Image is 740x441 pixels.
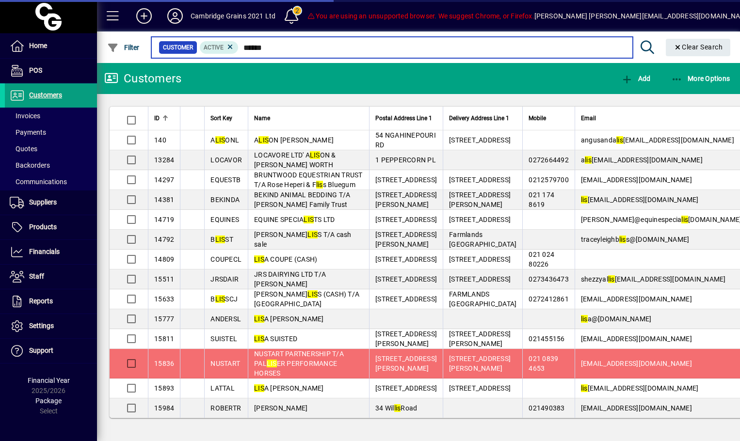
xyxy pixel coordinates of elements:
span: Invoices [10,112,40,120]
a: Suppliers [5,190,97,215]
span: 34 Wil Road [375,404,417,412]
button: Filter [105,39,142,56]
span: [STREET_ADDRESS] [375,216,437,223]
span: [STREET_ADDRESS][PERSON_NAME] [375,330,437,347]
span: 15511 [154,275,174,283]
span: Suppliers [29,198,57,206]
span: [EMAIL_ADDRESS][DOMAIN_NAME] [581,196,699,204]
button: Clear [666,39,731,56]
button: Add [619,70,653,87]
span: ID [154,113,160,124]
em: LIS [254,384,264,392]
span: [STREET_ADDRESS] [375,384,437,392]
span: 0212579700 [529,176,569,184]
div: ID [154,113,174,124]
span: [EMAIL_ADDRESS][DOMAIN_NAME] [581,404,692,412]
span: 1 PEPPERCORN PL [375,156,436,164]
span: 14809 [154,255,174,263]
a: Home [5,34,97,58]
span: Quotes [10,145,37,153]
span: B ST [210,236,233,243]
span: [STREET_ADDRESS][PERSON_NAME] [375,355,437,372]
span: [STREET_ADDRESS][PERSON_NAME] [449,330,511,347]
span: [PERSON_NAME] S (CASH) T/A [GEOGRAPHIC_DATA] [254,290,359,308]
span: NUSTART [210,360,240,367]
span: 13284 [154,156,174,164]
span: 140 [154,136,166,144]
a: Settings [5,314,97,338]
span: 14381 [154,196,174,204]
span: A ONL [210,136,239,144]
span: [STREET_ADDRESS][PERSON_NAME] [449,191,511,208]
em: lis [316,181,323,189]
em: lis [616,136,623,144]
a: Financials [5,240,97,264]
span: 14297 [154,176,174,184]
span: [STREET_ADDRESS] [449,275,511,283]
em: LIS [304,216,314,223]
span: [STREET_ADDRESS] [375,275,437,283]
span: 15811 [154,335,174,343]
span: More Options [671,75,730,82]
em: LIS [258,136,269,144]
span: [STREET_ADDRESS] [449,384,511,392]
em: lis [581,384,588,392]
span: You are using an unsupported browser. We suggest Chrome, or Firefox. [307,12,534,20]
em: LIS [254,315,264,323]
span: A SUISTED [254,335,297,343]
span: [PERSON_NAME] [254,404,307,412]
a: Products [5,215,97,239]
span: Mobile [529,113,546,124]
span: [STREET_ADDRESS][PERSON_NAME] [375,231,437,248]
span: FARMLANDS [GEOGRAPHIC_DATA] [449,290,516,308]
span: [PERSON_NAME] S T/A cash sale [254,231,352,248]
em: LIS [254,335,264,343]
span: EQUINE SPECIA TS LTD [254,216,335,223]
a: Reports [5,289,97,314]
em: LIS [307,290,318,298]
span: 15836 [154,360,174,367]
span: Package [35,397,62,405]
em: LIS [310,151,320,159]
span: Financial Year [28,377,70,384]
span: Settings [29,322,54,330]
mat-chip: Activation Status: Active [200,41,239,54]
span: 021 0839 4653 [529,355,558,372]
span: angusanda [EMAIL_ADDRESS][DOMAIN_NAME] [581,136,734,144]
span: [EMAIL_ADDRESS][DOMAIN_NAME] [581,360,692,367]
span: COUPECL [210,255,241,263]
span: 15893 [154,384,174,392]
em: LIS [267,360,277,367]
span: Farmlands [GEOGRAPHIC_DATA] [449,231,516,248]
span: 021 174 8619 [529,191,554,208]
span: Customers [29,91,62,99]
em: LIS [215,136,225,144]
span: 0272664492 [529,156,569,164]
span: Staff [29,272,44,280]
div: Mobile [529,113,569,124]
span: Clear Search [674,43,723,51]
span: a@[DOMAIN_NAME] [581,315,652,323]
em: lis [681,216,688,223]
span: LOCAVORE LTD' A ON & [PERSON_NAME] WORTH [254,151,336,169]
span: [STREET_ADDRESS] [449,176,511,184]
a: Staff [5,265,97,289]
span: 0272412861 [529,295,569,303]
span: Add [621,75,650,82]
span: [STREET_ADDRESS] [449,216,511,223]
a: Communications [5,173,97,190]
span: A [PERSON_NAME] [254,315,324,323]
span: [STREET_ADDRESS][PERSON_NAME] [449,355,511,372]
em: LIS [215,295,225,303]
span: ANDERSL [210,315,241,323]
span: BRUNTWOOD EQUESTRIAN TRUST T/A Rose Heperi & F s Bluegum [254,171,363,189]
span: Communications [10,178,67,186]
span: Support [29,346,53,354]
span: [EMAIL_ADDRESS][DOMAIN_NAME] [581,384,699,392]
a: POS [5,59,97,83]
span: A [PERSON_NAME] [254,384,324,392]
span: EQUINES [210,216,239,223]
span: Postal Address Line 1 [375,113,432,124]
span: 0273436473 [529,275,569,283]
span: [STREET_ADDRESS] [375,255,437,263]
